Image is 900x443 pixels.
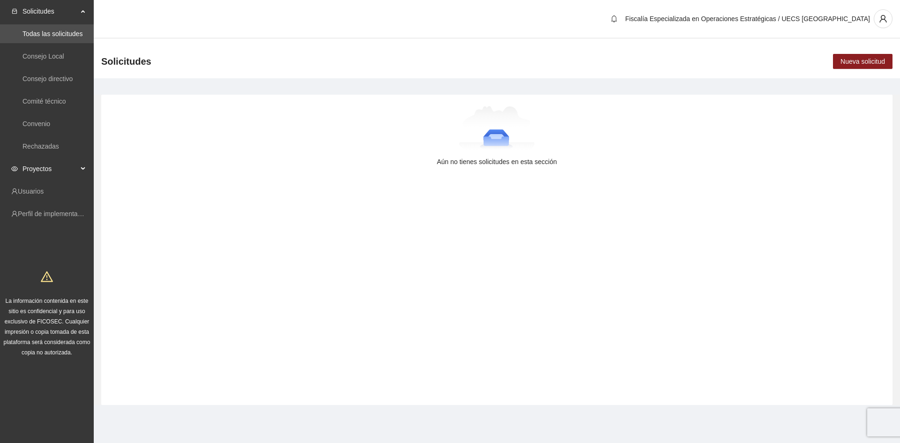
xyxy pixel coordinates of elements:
[41,270,53,283] span: warning
[22,159,78,178] span: Proyectos
[22,75,73,83] a: Consejo directivo
[459,106,535,153] img: Aún no tienes solicitudes en esta sección
[607,15,621,23] span: bell
[840,56,885,67] span: Nueva solicitud
[625,15,870,23] span: Fiscalía Especializada en Operaciones Estratégicas / UECS [GEOGRAPHIC_DATA]
[22,120,50,128] a: Convenio
[18,188,44,195] a: Usuarios
[874,15,892,23] span: user
[833,54,892,69] button: Nueva solicitud
[22,143,59,150] a: Rechazadas
[874,9,892,28] button: user
[22,53,64,60] a: Consejo Local
[22,30,82,38] a: Todas las solicitudes
[101,54,151,69] span: Solicitudes
[607,11,622,26] button: bell
[4,298,90,356] span: La información contenida en este sitio es confidencial y para uso exclusivo de FICOSEC. Cualquier...
[22,2,78,21] span: Solicitudes
[22,98,66,105] a: Comité técnico
[11,165,18,172] span: eye
[116,157,877,167] div: Aún no tienes solicitudes en esta sección
[18,210,91,218] a: Perfil de implementadora
[11,8,18,15] span: inbox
